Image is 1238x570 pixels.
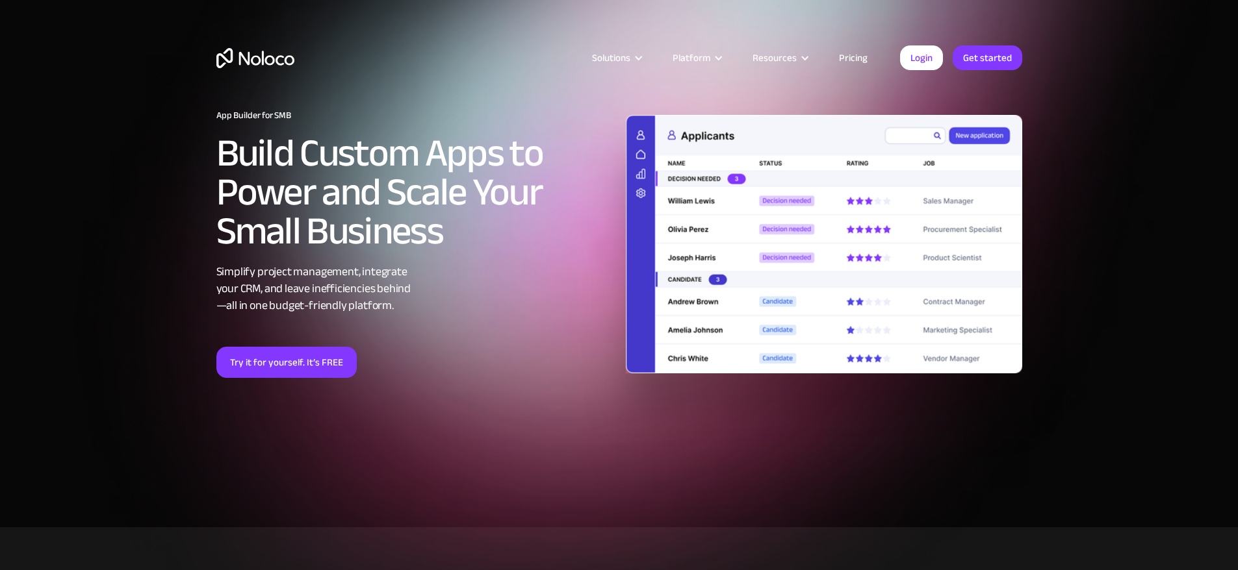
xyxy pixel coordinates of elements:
[656,49,736,66] div: Platform
[216,134,613,251] h2: Build Custom Apps to Power and Scale Your Small Business
[576,49,656,66] div: Solutions
[900,45,943,70] a: Login
[736,49,823,66] div: Resources
[216,48,294,68] a: home
[216,347,357,378] a: Try it for yourself. It’s FREE
[953,45,1022,70] a: Get started
[673,49,710,66] div: Platform
[592,49,630,66] div: Solutions
[823,49,884,66] a: Pricing
[753,49,797,66] div: Resources
[216,264,613,314] div: Simplify project management, integrate your CRM, and leave inefficiencies behind —all in one budg...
